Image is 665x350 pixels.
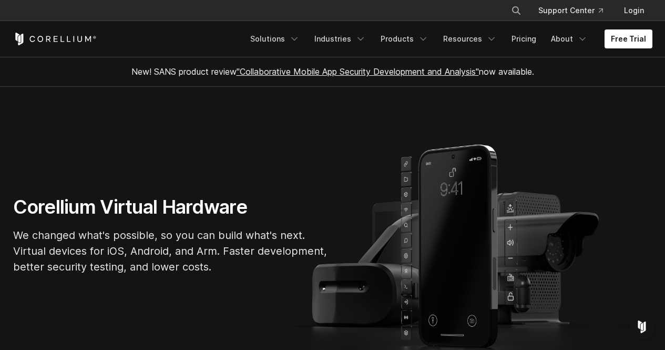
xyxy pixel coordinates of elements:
[374,29,435,48] a: Products
[13,195,329,219] h1: Corellium Virtual Hardware
[237,66,479,77] a: "Collaborative Mobile App Security Development and Analysis"
[131,66,534,77] span: New! SANS product review now available.
[13,33,97,45] a: Corellium Home
[545,29,594,48] a: About
[13,227,329,275] p: We changed what's possible, so you can build what's next. Virtual devices for iOS, Android, and A...
[616,1,652,20] a: Login
[530,1,611,20] a: Support Center
[244,29,652,48] div: Navigation Menu
[605,29,652,48] a: Free Trial
[244,29,306,48] a: Solutions
[437,29,503,48] a: Resources
[629,314,654,339] div: Open Intercom Messenger
[507,1,526,20] button: Search
[498,1,652,20] div: Navigation Menu
[308,29,372,48] a: Industries
[505,29,543,48] a: Pricing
